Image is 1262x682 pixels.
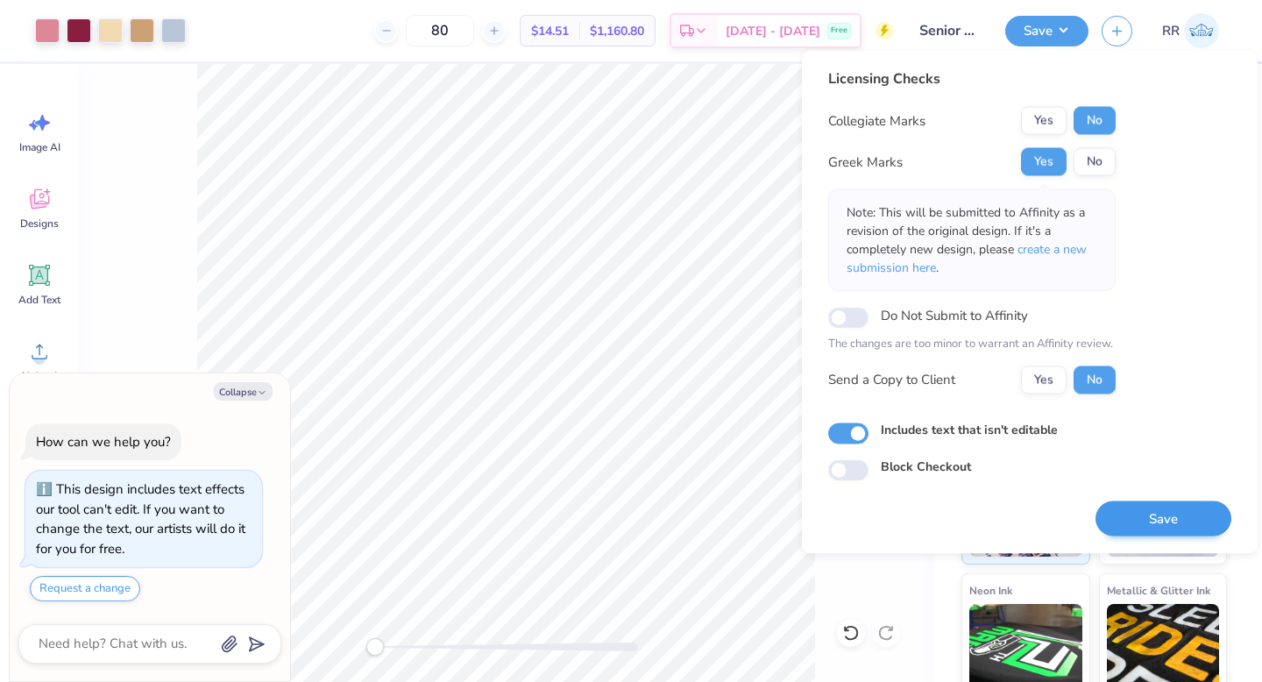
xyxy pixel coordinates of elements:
div: Accessibility label [366,638,384,656]
span: $14.51 [531,22,569,40]
span: Free [831,25,847,37]
span: Designs [20,217,59,231]
span: [DATE] - [DATE] [726,22,820,40]
button: Yes [1021,366,1067,394]
div: Send a Copy to Client [828,370,955,390]
span: RR [1162,21,1180,41]
button: Save [1005,16,1088,46]
button: No [1074,107,1116,135]
p: Note: This will be submitted to Affinity as a revision of the original design. If it's a complete... [847,203,1097,277]
span: Metallic & Glitter Ink [1107,581,1210,600]
span: Neon Ink [969,581,1012,600]
img: Rigil Kent Ricardo [1184,13,1219,48]
button: No [1074,366,1116,394]
span: Upload [22,369,57,383]
span: Add Text [18,293,60,307]
button: Collapse [214,382,273,401]
label: Do Not Submit to Affinity [881,304,1028,327]
button: No [1074,148,1116,176]
div: This design includes text effects our tool can't edit. If you want to change the text, our artist... [36,480,245,558]
label: Includes text that isn't editable [881,420,1058,438]
button: Request a change [30,576,140,601]
button: Yes [1021,148,1067,176]
div: Licensing Checks [828,68,1116,89]
input: Untitled Design [906,13,992,48]
span: $1,160.80 [590,22,644,40]
div: How can we help you? [36,433,171,451]
input: – – [406,15,474,46]
span: Image AI [19,140,60,154]
p: The changes are too minor to warrant an Affinity review. [828,336,1116,353]
div: Greek Marks [828,152,903,172]
button: Yes [1021,107,1067,135]
button: Save [1095,501,1231,536]
div: Collegiate Marks [828,110,925,131]
label: Block Checkout [881,457,971,475]
a: RR [1154,13,1227,48]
